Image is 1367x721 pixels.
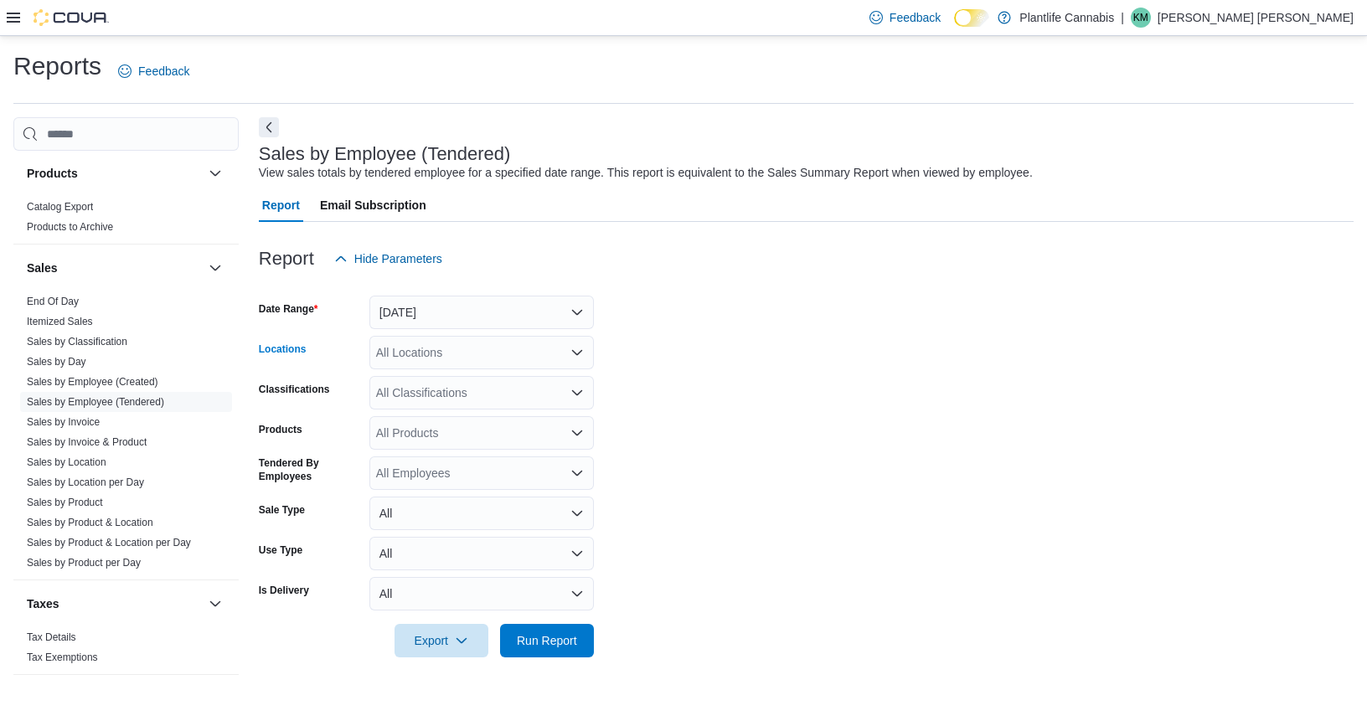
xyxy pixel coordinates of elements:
label: Is Delivery [259,584,309,597]
span: Sales by Day [27,355,86,368]
a: Tax Details [27,631,76,643]
h3: Sales [27,260,58,276]
span: Run Report [517,632,577,649]
button: Taxes [27,595,202,612]
h3: Sales by Employee (Tendered) [259,144,511,164]
label: Date Range [259,302,318,316]
div: Taxes [13,627,239,674]
a: Sales by Location [27,456,106,468]
button: Export [395,624,488,657]
span: KM [1133,8,1148,28]
button: Hide Parameters [328,242,449,276]
span: Feedback [890,9,941,26]
h3: Report [259,249,314,269]
span: Email Subscription [320,188,426,222]
span: Tax Details [27,631,76,644]
span: Sales by Location per Day [27,476,144,489]
span: Sales by Employee (Tendered) [27,395,164,409]
a: Sales by Classification [27,336,127,348]
a: Sales by Invoice & Product [27,436,147,448]
span: Sales by Employee (Created) [27,375,158,389]
h3: Taxes [27,595,59,612]
div: Sales [13,291,239,579]
button: Open list of options [570,466,584,480]
button: Next [259,117,279,137]
span: Hide Parameters [354,250,442,267]
p: | [1121,8,1124,28]
a: Sales by Day [27,356,86,368]
span: Sales by Location [27,456,106,469]
a: Sales by Location per Day [27,476,144,488]
button: Run Report [500,624,594,657]
div: Products [13,197,239,244]
span: Sales by Classification [27,335,127,348]
a: Itemized Sales [27,316,93,327]
button: Products [205,163,225,183]
a: Sales by Product & Location per Day [27,537,191,548]
a: End Of Day [27,296,79,307]
button: Sales [205,258,225,278]
a: Tax Exemptions [27,651,98,663]
span: End Of Day [27,295,79,308]
h1: Reports [13,49,101,83]
span: Sales by Product & Location per Day [27,536,191,549]
button: Sales [27,260,202,276]
label: Use Type [259,543,302,557]
button: [DATE] [369,296,594,329]
button: Open list of options [570,386,584,399]
span: Sales by Invoice & Product [27,435,147,449]
a: Catalog Export [27,201,93,213]
img: Cova [34,9,109,26]
label: Tendered By Employees [259,456,363,483]
a: Sales by Product per Day [27,557,141,569]
label: Classifications [259,383,330,396]
label: Sale Type [259,503,305,517]
label: Products [259,423,302,436]
a: Sales by Invoice [27,416,100,428]
label: Locations [259,342,307,356]
span: Catalog Export [27,200,93,214]
span: Products to Archive [27,220,113,234]
button: All [369,537,594,570]
span: Sales by Product & Location [27,516,153,529]
button: Open list of options [570,346,584,359]
a: Feedback [863,1,947,34]
button: All [369,577,594,610]
span: Dark Mode [954,27,955,28]
button: Open list of options [570,426,584,440]
a: Feedback [111,54,196,88]
span: Feedback [138,63,189,80]
p: Plantlife Cannabis [1019,8,1114,28]
button: Taxes [205,594,225,614]
div: Kain McRae [1131,8,1151,28]
a: Sales by Employee (Created) [27,376,158,388]
span: Itemized Sales [27,315,93,328]
span: Export [405,624,478,657]
h3: Products [27,165,78,182]
button: Products [27,165,202,182]
button: All [369,497,594,530]
span: Sales by Invoice [27,415,100,429]
span: Report [262,188,300,222]
span: Sales by Product per Day [27,556,141,569]
a: Products to Archive [27,221,113,233]
a: Sales by Product [27,497,103,508]
div: View sales totals by tendered employee for a specified date range. This report is equivalent to t... [259,164,1033,182]
p: [PERSON_NAME] [PERSON_NAME] [1158,8,1354,28]
a: Sales by Employee (Tendered) [27,396,164,408]
a: Sales by Product & Location [27,517,153,528]
span: Tax Exemptions [27,651,98,664]
span: Sales by Product [27,496,103,509]
input: Dark Mode [954,9,989,27]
